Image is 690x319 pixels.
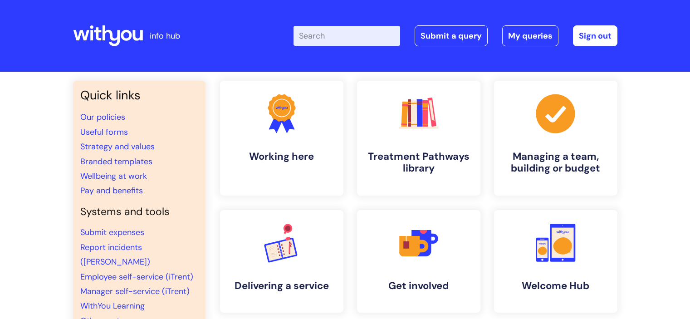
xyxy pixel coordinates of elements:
[80,127,128,137] a: Useful forms
[80,300,145,311] a: WithYou Learning
[501,151,610,175] h4: Managing a team, building or budget
[80,156,152,167] a: Branded templates
[80,271,193,282] a: Employee self-service (iTrent)
[573,25,617,46] a: Sign out
[501,280,610,292] h4: Welcome Hub
[80,112,125,123] a: Our policies
[80,171,147,182] a: Wellbeing at work
[357,81,480,196] a: Treatment Pathways library
[80,141,155,152] a: Strategy and values
[220,210,343,313] a: Delivering a service
[220,81,343,196] a: Working here
[227,280,336,292] h4: Delivering a service
[80,185,143,196] a: Pay and benefits
[494,210,617,313] a: Welcome Hub
[80,286,190,297] a: Manager self-service (iTrent)
[227,151,336,162] h4: Working here
[357,210,480,313] a: Get involved
[150,29,180,43] p: info hub
[80,88,198,103] h3: Quick links
[80,227,144,238] a: Submit expenses
[294,26,400,46] input: Search
[364,151,473,175] h4: Treatment Pathways library
[80,242,150,267] a: Report incidents ([PERSON_NAME])
[294,25,617,46] div: | -
[415,25,488,46] a: Submit a query
[80,206,198,218] h4: Systems and tools
[494,81,617,196] a: Managing a team, building or budget
[502,25,558,46] a: My queries
[364,280,473,292] h4: Get involved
